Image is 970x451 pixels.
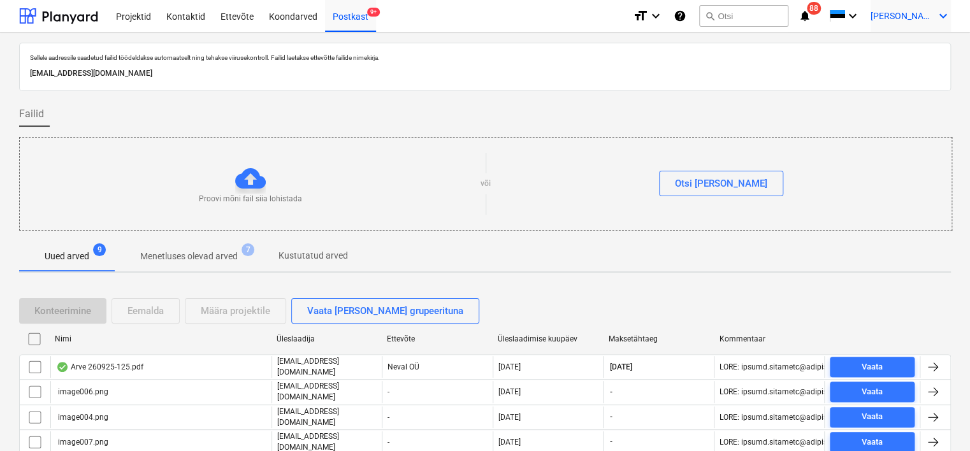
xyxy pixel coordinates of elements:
[659,171,783,196] button: Otsi [PERSON_NAME]
[498,362,521,371] div: [DATE]
[56,438,108,447] div: image007.png
[699,5,788,27] button: Otsi
[382,406,492,428] div: -
[609,334,709,343] div: Maksetähtaeg
[242,243,254,256] span: 7
[19,137,952,231] div: Proovi mõni fail siia lohistadavõiOtsi [PERSON_NAME]
[936,8,951,24] i: keyboard_arrow_down
[56,362,143,372] div: Arve 260925-125.pdf
[367,8,380,17] span: 9+
[56,413,108,422] div: image004.png
[862,360,883,375] div: Vaata
[277,406,377,428] p: [EMAIL_ADDRESS][DOMAIN_NAME]
[845,8,860,24] i: keyboard_arrow_down
[277,381,377,403] p: [EMAIL_ADDRESS][DOMAIN_NAME]
[56,387,108,396] div: image006.png
[498,438,521,447] div: [DATE]
[648,8,663,24] i: keyboard_arrow_down
[871,11,934,21] span: [PERSON_NAME]
[609,387,614,397] span: -
[799,8,811,24] i: notifications
[498,413,521,422] div: [DATE]
[633,8,648,24] i: format_size
[140,250,238,263] p: Menetluses olevad arved
[675,175,767,192] div: Otsi [PERSON_NAME]
[30,67,940,80] p: [EMAIL_ADDRESS][DOMAIN_NAME]
[862,410,883,424] div: Vaata
[291,298,479,324] button: Vaata [PERSON_NAME] grupeerituna
[609,436,614,447] span: -
[276,334,377,343] div: Üleslaadija
[830,357,915,377] button: Vaata
[862,435,883,450] div: Vaata
[93,243,106,256] span: 9
[199,194,302,204] p: Proovi mõni fail siia lohistada
[382,356,492,378] div: Neval OÜ
[705,11,715,21] span: search
[55,334,266,343] div: Nimi
[56,362,69,372] div: Andmed failist loetud
[30,54,940,62] p: Sellele aadressile saadetud failid töödeldakse automaatselt ning tehakse viirusekontroll. Failid ...
[481,178,491,189] p: või
[830,382,915,402] button: Vaata
[719,334,820,343] div: Kommentaar
[45,250,89,263] p: Uued arved
[307,303,463,319] div: Vaata [PERSON_NAME] grupeerituna
[279,249,348,262] p: Kustutatud arved
[830,407,915,427] button: Vaata
[19,106,44,122] span: Failid
[277,356,377,378] p: [EMAIL_ADDRESS][DOMAIN_NAME]
[609,412,614,422] span: -
[382,381,492,403] div: -
[862,385,883,399] div: Vaata
[498,334,598,343] div: Üleslaadimise kuupäev
[498,387,521,396] div: [DATE]
[387,334,488,343] div: Ettevõte
[609,362,633,373] span: [DATE]
[807,2,821,15] span: 88
[674,8,686,24] i: Abikeskus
